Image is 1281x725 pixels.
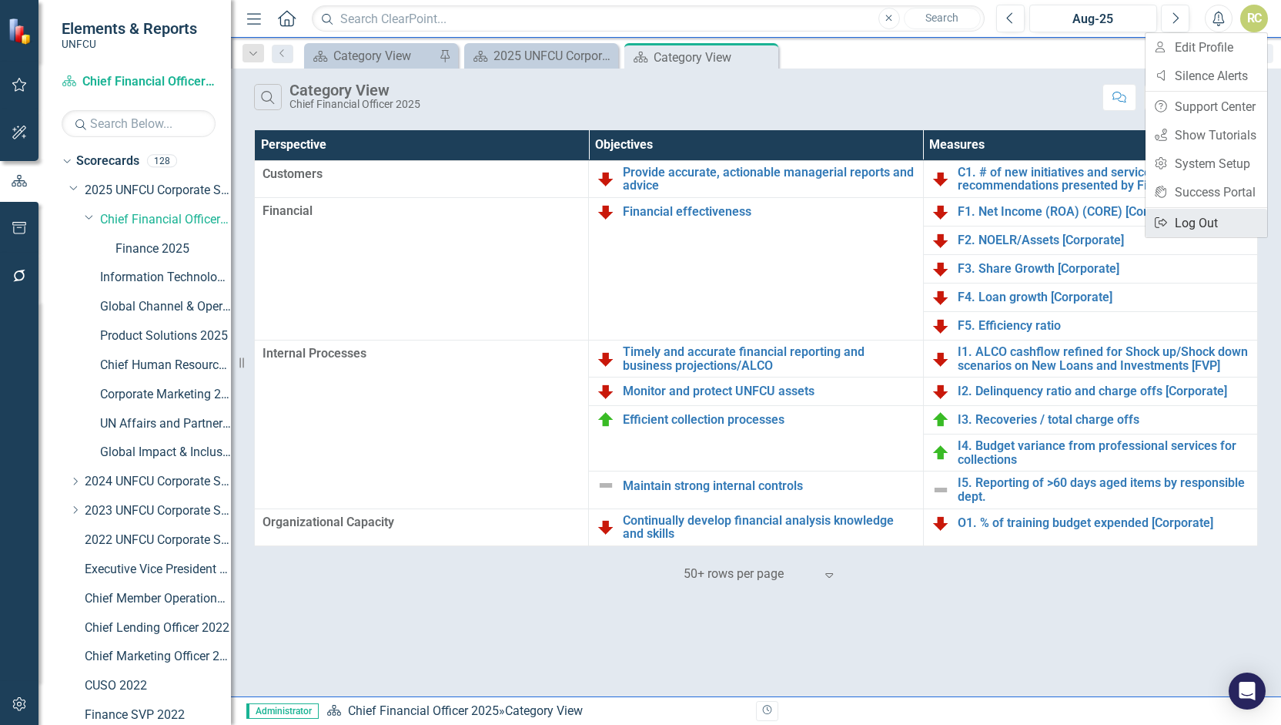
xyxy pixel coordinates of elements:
a: Finance 2025 [115,240,231,258]
img: Below Plan [597,518,615,536]
img: ClearPoint Strategy [8,17,35,44]
a: Success Portal [1146,178,1267,206]
a: Corporate Marketing 2025 [100,386,231,404]
td: Double-Click to Edit Right Click for Context Menu [923,378,1257,406]
a: Support Center [1146,92,1267,121]
img: Below Plan [931,317,950,335]
a: Timely and accurate financial reporting and business projections/ALCO [623,345,915,372]
button: RC [1240,5,1268,32]
td: Double-Click to Edit Right Click for Context Menu [923,472,1257,509]
a: Silence Alerts [1146,62,1267,90]
a: I2. Delinquency ratio and charge offs [Corporate] [958,384,1249,398]
span: Financial [263,203,580,220]
td: Double-Click to Edit Right Click for Context Menu [923,160,1257,197]
a: Provide accurate, actionable managerial reports and advice [623,166,915,193]
div: Category View [505,703,583,718]
a: Global Channel & Operations 2025 [100,298,231,316]
td: Double-Click to Edit [255,509,589,545]
span: Elements & Reports [62,19,197,38]
a: F1. Net Income (ROA) (CORE) [Corporate] [958,205,1249,219]
a: Monitor and protect UNFCU assets [623,384,915,398]
div: Category View [333,46,435,65]
img: Below Plan [931,514,950,532]
a: 2025 UNFCU Corporate Scorecard [85,182,231,200]
a: Log Out [1146,209,1267,237]
img: Below Plan [931,170,950,188]
td: Double-Click to Edit Right Click for Context Menu [923,255,1257,284]
a: Global Impact & Inclusion 2025 [100,444,231,462]
td: Double-Click to Edit [255,198,589,341]
td: Double-Click to Edit Right Click for Context Menu [923,227,1257,255]
img: Below Plan [597,350,615,368]
a: Chief Member Operations Officer 2022 [85,590,231,608]
a: System Setup [1146,149,1267,178]
div: Category View [289,82,420,99]
td: Double-Click to Edit Right Click for Context Menu [923,341,1257,378]
a: Chief Human Resources Officer 2025 [100,357,231,374]
button: Aug-25 [1029,5,1157,32]
td: Double-Click to Edit Right Click for Context Menu [589,160,923,197]
span: Search [925,12,958,24]
a: Efficient collection processes [623,413,915,427]
a: F3. Share Growth [Corporate] [958,262,1249,276]
span: Organizational Capacity [263,514,580,532]
a: Information Technology & Security 2025 [100,269,231,287]
a: I1. ALCO cashflow refined for Shock up/Shock down scenarios on New Loans and Investments [FVP] [958,345,1249,372]
td: Double-Click to Edit Right Click for Context Menu [589,472,923,509]
img: On Target [597,411,615,429]
span: Customers [263,166,580,183]
div: 2025 UNFCU Corporate Balanced Scorecard [493,46,614,65]
a: 2023 UNFCU Corporate Scorecard [85,502,231,520]
img: Not Defined [597,476,615,495]
div: » [326,703,744,720]
a: UN Affairs and Partnerships 2025 [100,415,231,433]
img: Below Plan [597,382,615,401]
td: Double-Click to Edit Right Click for Context Menu [923,435,1257,472]
a: 2024 UNFCU Corporate Scorecard [85,473,231,491]
a: 2022 UNFCU Corporate Scorecard [85,532,231,549]
td: Double-Click to Edit Right Click for Context Menu [589,406,923,472]
a: Scorecards [76,153,139,170]
td: Double-Click to Edit [255,341,589,509]
div: Aug-25 [1035,10,1152,29]
img: On Target [931,411,950,429]
td: Double-Click to Edit Right Click for Context Menu [589,198,923,341]
a: I4. Budget variance from professional services for collections [958,439,1249,466]
a: F4. Loan growth [Corporate] [958,290,1249,304]
div: 128 [147,155,177,168]
a: C1. # of new initiatives and services with actionable recommendations presented by Finance [FVP] [958,166,1249,193]
a: F5. Efficiency ratio [958,319,1249,333]
a: Show Tutorials [1146,121,1267,149]
img: On Target [931,444,950,462]
td: Double-Click to Edit [255,160,589,197]
a: Chief Marketing Officer 2022 [85,648,231,666]
a: Chief Lending Officer 2022 [85,619,231,637]
img: Below Plan [931,288,950,307]
button: Search [904,8,981,29]
a: Chief Financial Officer 2025 [348,703,499,718]
a: Continually develop financial analysis knowledge and skills [623,514,915,541]
td: Double-Click to Edit Right Click for Context Menu [923,406,1257,435]
a: Edit Profile [1146,33,1267,62]
img: Below Plan [597,170,615,188]
a: 2025 UNFCU Corporate Balanced Scorecard [468,46,614,65]
input: Search Below... [62,110,216,137]
td: Double-Click to Edit Right Click for Context Menu [589,509,923,545]
a: Financial effectiveness [623,205,915,219]
div: Chief Financial Officer 2025 [289,99,420,110]
a: Finance SVP 2022 [85,707,231,724]
a: Maintain strong internal controls [623,479,915,493]
a: Executive Vice President 2022 [85,561,231,579]
a: I5. Reporting of >60 days aged items by responsible dept. [958,476,1249,503]
td: Double-Click to Edit Right Click for Context Menu [923,198,1257,227]
a: F2. NOELR/Assets [Corporate] [958,233,1249,247]
img: Below Plan [931,350,950,368]
div: Open Intercom Messenger [1229,673,1266,710]
a: Product Solutions 2025 [100,327,231,345]
td: Double-Click to Edit Right Click for Context Menu [589,378,923,406]
input: Search ClearPoint... [312,5,985,32]
a: I3. Recoveries / total charge offs [958,413,1249,427]
a: Chief Financial Officer 2025 [62,73,216,91]
img: Below Plan [931,382,950,401]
